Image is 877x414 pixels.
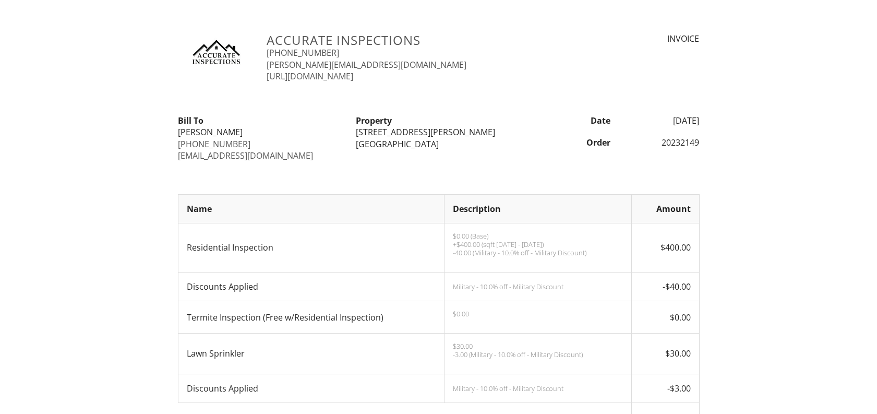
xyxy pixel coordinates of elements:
[178,138,250,150] a: [PHONE_NUMBER]
[527,115,617,126] div: Date
[178,126,343,138] div: [PERSON_NAME]
[632,374,699,403] td: -$3.00
[267,47,339,58] a: [PHONE_NUMBER]
[356,115,392,126] strong: Property
[178,374,444,403] td: Discounts Applied
[453,310,623,318] p: $0.00
[632,272,699,301] td: -$40.00
[444,194,632,223] th: Description
[356,138,521,150] div: [GEOGRAPHIC_DATA]
[617,115,706,126] div: [DATE]
[578,33,699,44] div: INVOICE
[178,115,203,126] strong: Bill To
[356,126,521,138] div: [STREET_ADDRESS][PERSON_NAME]
[178,33,255,77] img: Accurate-Inspection-Logo.jpg
[178,272,444,301] td: Discounts Applied
[527,137,617,148] div: Order
[453,282,623,291] div: Military - 10.0% off - Military Discount
[178,194,444,223] th: Name
[453,342,623,359] p: $30.00 -3.00 (Military - 10.0% off - Military Discount)
[632,334,699,374] td: $30.00
[267,59,466,70] a: [PERSON_NAME][EMAIL_ADDRESS][DOMAIN_NAME]
[267,33,566,47] h3: Accurate Inspections
[267,70,353,82] a: [URL][DOMAIN_NAME]
[178,150,313,161] a: [EMAIL_ADDRESS][DOMAIN_NAME]
[617,137,706,148] div: 20232149
[632,301,699,334] td: $0.00
[453,232,623,257] p: $0.00 (Base) +$400.00 (sqft [DATE] - [DATE]) -40.00 (Military - 10.0% off - Military Discount)
[453,384,623,393] div: Military - 10.0% off - Military Discount
[178,223,444,273] td: Residential Inspection
[178,301,444,334] td: Termite Inspection (Free w/Residential Inspection)
[178,334,444,374] td: Lawn Sprinkler
[632,194,699,223] th: Amount
[632,223,699,273] td: $400.00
